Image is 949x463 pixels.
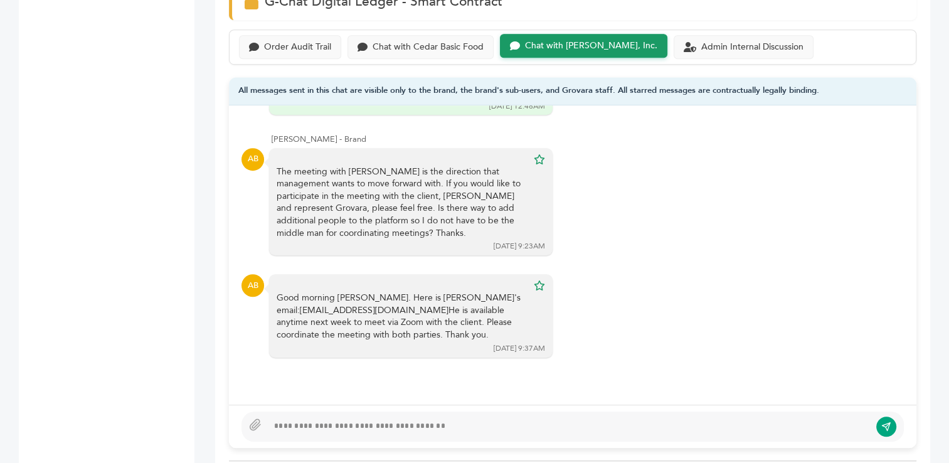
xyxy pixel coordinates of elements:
div: [DATE] 9:23AM [494,241,545,252]
div: [DATE] 12:48AM [489,101,545,112]
div: [PERSON_NAME] - Brand [272,134,904,145]
div: All messages sent in this chat are visible only to the brand, the brand's sub-users, and Grovara ... [229,77,916,105]
div: Chat with [PERSON_NAME], Inc. [525,41,657,51]
div: [DATE] 9:37AM [494,343,545,354]
div: Good morning [PERSON_NAME]. Here is [PERSON_NAME]'s email: [EMAIL_ADDRESS][DOMAIN_NAME] He is ava... [277,292,528,341]
div: Order Audit Trail [264,42,331,53]
div: AB [241,148,264,171]
div: Chat with Cedar Basic Food [373,42,484,53]
div: The meeting with [PERSON_NAME] is the direction that management wants to move forward with. If yo... [277,166,528,240]
div: AB [241,274,264,297]
div: Admin Internal Discussion [701,42,803,53]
